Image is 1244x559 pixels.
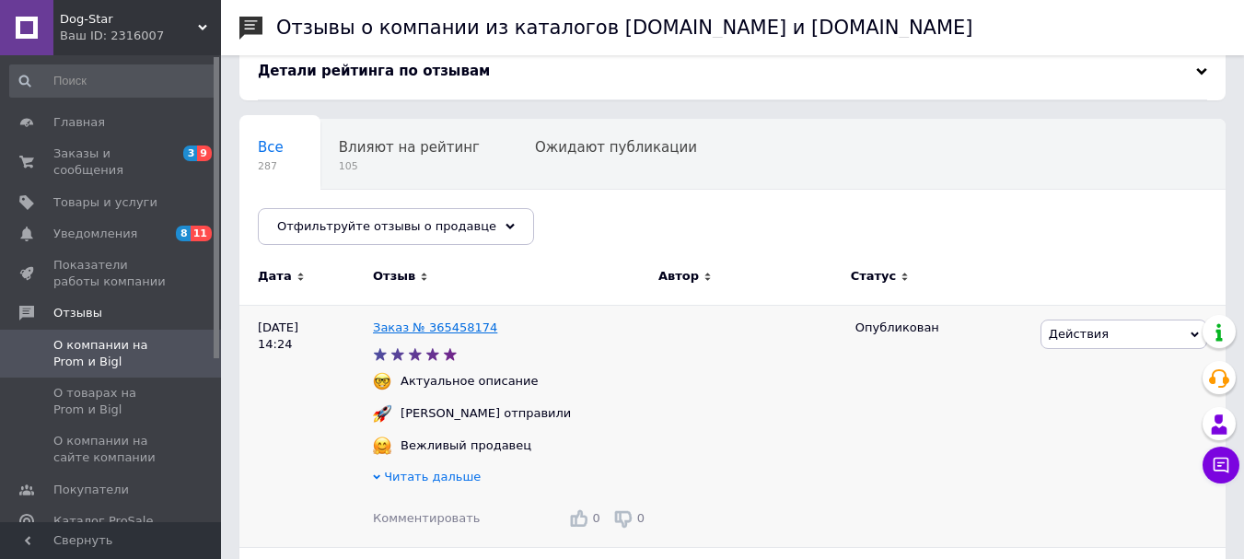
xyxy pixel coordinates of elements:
span: Товары и услуги [53,194,157,211]
div: Актуальное описание [396,373,543,390]
div: Читать дальше [373,469,649,490]
span: 9 [197,146,212,161]
span: Покупатели [53,482,129,498]
span: Детали рейтинга по отзывам [258,63,490,79]
span: Главная [53,114,105,131]
span: Отзывы [53,305,102,321]
div: [PERSON_NAME] отправили [396,405,575,422]
div: Ваш ID: 2316007 [60,28,221,44]
span: Каталог ProSale [53,513,153,530]
span: Автор [658,268,699,285]
span: О компании на сайте компании [53,433,170,466]
img: :hugging_face: [373,437,391,455]
span: 0 [592,511,599,525]
span: 8 [176,226,191,241]
span: 287 [258,159,284,173]
img: :nerd_face: [373,372,391,390]
span: Отфильтруйте отзывы о продавце [277,219,496,233]
span: 3 [183,146,198,161]
a: Заказ № 365458174 [373,320,497,334]
span: О товарах на Prom и Bigl [53,385,170,418]
span: Действия [1049,327,1109,341]
input: Поиск [9,64,217,98]
span: Уведомления [53,226,137,242]
button: Чат с покупателем [1203,447,1239,483]
span: 105 [339,159,480,173]
span: Влияют на рейтинг [339,139,480,156]
span: 0 [637,511,645,525]
div: Опубликован [855,320,1027,336]
span: Все [258,139,284,156]
span: Читать дальше [384,470,481,483]
span: Статус [851,268,897,285]
span: Дата [258,268,292,285]
span: Ожидают публикации [535,139,697,156]
div: Вежливый продавец [396,437,536,454]
span: Dog-Star [60,11,198,28]
span: Комментировать [373,511,480,525]
span: 11 [191,226,212,241]
span: Опубликованы без комме... [258,209,458,226]
img: :rocket: [373,404,391,423]
span: Заказы и сообщения [53,146,170,179]
div: [DATE] 14:24 [239,305,373,547]
div: Опубликованы без комментария [239,190,494,260]
div: Детали рейтинга по отзывам [258,62,1207,81]
span: О компании на Prom и Bigl [53,337,170,370]
span: Отзыв [373,268,415,285]
span: Показатели работы компании [53,257,170,290]
h1: Отзывы о компании из каталогов [DOMAIN_NAME] и [DOMAIN_NAME] [276,17,973,39]
div: Комментировать [373,510,480,527]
